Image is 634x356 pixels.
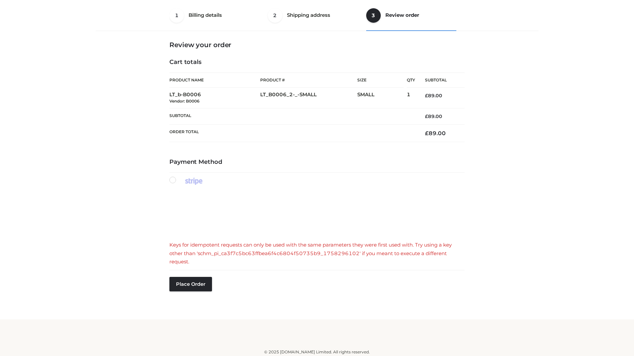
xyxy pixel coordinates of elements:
[169,241,465,266] div: Keys for idempotent requests can only be used with the same parameters they were first used with....
[169,59,465,66] h4: Cart totals
[260,88,357,108] td: LT_B0006_2-_-SMALL
[357,88,407,108] td: SMALL
[169,108,415,124] th: Subtotal
[169,41,465,49] h3: Review your order
[357,73,404,88] th: Size
[260,73,357,88] th: Product #
[169,125,415,142] th: Order Total
[169,73,260,88] th: Product Name
[407,73,415,88] th: Qty
[425,113,442,119] bdi: 89.00
[425,130,429,136] span: £
[425,130,446,136] bdi: 89.00
[169,99,199,104] small: Vendor: B0006
[169,159,465,166] h4: Payment Method
[168,192,463,234] iframe: Secure payment input frame
[407,88,415,108] td: 1
[425,93,428,99] span: £
[169,88,260,108] td: LT_b-B0006
[415,73,465,88] th: Subtotal
[98,349,536,355] div: © 2025 [DOMAIN_NAME] Limited. All rights reserved.
[425,93,442,99] bdi: 89.00
[169,277,212,291] button: Place order
[425,113,428,119] span: £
